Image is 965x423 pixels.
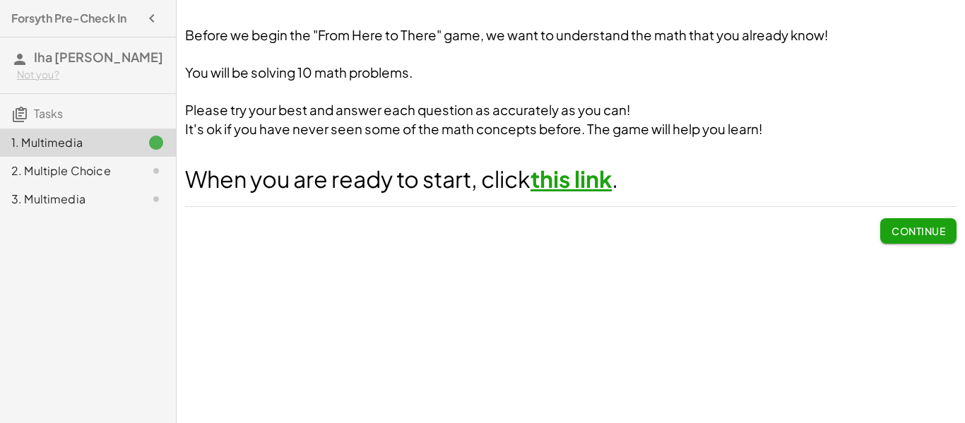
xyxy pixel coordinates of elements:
[185,64,413,81] span: You will be solving 10 math problems.
[612,165,618,193] span: .
[185,102,630,118] span: Please try your best and answer each question as accurately as you can!
[148,191,165,208] i: Task not started.
[892,225,945,237] span: Continue
[11,191,125,208] div: 3. Multimedia
[531,165,612,193] a: this link
[148,134,165,151] i: Task finished.
[185,121,762,137] span: It's ok if you have never seen some of the math concepts before. The game will help you learn!
[17,68,165,82] div: Not you?
[880,218,957,244] button: Continue
[11,162,125,179] div: 2. Multiple Choice
[11,10,126,27] h4: Forsyth Pre-Check In
[34,49,163,65] span: Iha [PERSON_NAME]
[148,162,165,179] i: Task not started.
[34,106,63,121] span: Tasks
[185,165,531,193] span: When you are ready to start, click
[11,134,125,151] div: 1. Multimedia
[185,27,828,43] span: Before we begin the "From Here to There" game, we want to understand the math that you already know!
